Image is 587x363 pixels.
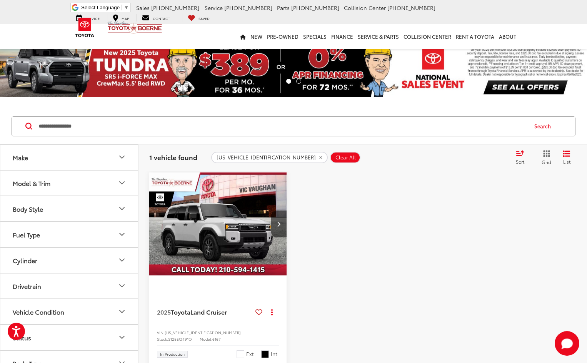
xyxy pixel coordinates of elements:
[401,24,454,49] a: Collision Center
[13,154,28,161] div: Make
[151,4,199,12] span: [PHONE_NUMBER]
[117,204,127,213] div: Body Style
[0,222,139,247] button: Fuel TypeFuel Type
[0,145,139,170] button: MakeMake
[246,350,255,358] span: Ext.
[190,307,227,316] span: Land Cruiser
[117,281,127,290] div: Drivetrain
[237,350,244,358] span: Ice Cap
[387,4,435,12] span: [PHONE_NUMBER]
[13,231,40,238] div: Fuel Type
[542,159,551,165] span: Grid
[271,309,273,315] span: dropdown dots
[117,152,127,162] div: Make
[168,336,192,342] span: S128EQ49*O
[454,24,497,49] a: Rent a Toyota
[291,4,339,12] span: [PHONE_NUMBER]
[157,336,168,342] span: Stock:
[149,152,197,162] span: 1 vehicle found
[38,117,527,136] input: Search by Make, Model, or Keyword
[198,16,210,21] span: Saved
[70,15,99,40] img: Toyota
[117,333,127,342] div: Status
[555,331,579,356] svg: Start Chat
[0,248,139,273] button: CylinderCylinder
[330,152,360,163] button: Clear All
[13,308,64,315] div: Vehicle Condition
[107,21,162,34] img: Vic Vaughan Toyota of Boerne
[261,350,269,358] span: Black Leather
[563,158,570,165] span: List
[277,4,290,12] span: Parts
[165,330,241,335] span: [US_VEHICLE_IDENTIFICATION_NUMBER]
[13,205,43,212] div: Body Style
[13,257,37,264] div: Cylinder
[533,150,557,165] button: Grid View
[149,172,287,276] img: 2025 Toyota Land Cruiser FT4WD
[217,154,316,161] span: [US_VEHICLE_IDENTIFICATION_NUMBER]
[13,179,50,187] div: Model & Trim
[117,178,127,187] div: Model & Trim
[265,24,301,49] a: Pre-Owned
[355,24,401,49] a: Service & Parts: Opens in a new tab
[200,336,212,342] span: Model:
[117,255,127,265] div: Cylinder
[344,4,386,12] span: Collision Center
[0,196,139,221] button: Body StyleBody Style
[238,24,248,49] a: Home
[149,172,287,275] div: 2025 Toyota Land Cruiser Land Cruiser 0
[81,5,120,10] span: Select Language
[516,158,524,165] span: Sort
[0,273,139,298] button: DrivetrainDrivetrain
[497,24,519,49] a: About
[160,352,185,356] span: In Production
[149,172,287,275] a: 2025 Toyota Land Cruiser FT4WD2025 Toyota Land Cruiser FT4WD2025 Toyota Land Cruiser FT4WD2025 To...
[117,230,127,239] div: Fuel Type
[0,299,139,324] button: Vehicle ConditionVehicle Condition
[271,350,279,358] span: Int.
[265,305,279,318] button: Actions
[171,307,190,316] span: Toyota
[136,4,150,12] span: Sales
[0,325,139,350] button: StatusStatus
[70,14,105,22] a: Service
[557,150,576,165] button: List View
[555,331,579,356] button: Toggle Chat Window
[13,282,41,290] div: Drivetrain
[13,334,31,341] div: Status
[271,211,287,237] button: Next image
[212,336,221,342] span: 6167
[301,24,329,49] a: Specials
[157,330,165,335] span: VIN:
[157,308,252,316] a: 2025ToyotaLand Cruiser
[527,117,562,136] button: Search
[136,14,176,22] a: Contact
[224,4,272,12] span: [PHONE_NUMBER]
[81,5,129,10] a: Select Language​
[329,24,355,49] a: Finance
[157,307,171,316] span: 2025
[117,307,127,316] div: Vehicle Condition
[335,154,356,161] span: Clear All
[122,5,122,10] span: ​
[211,152,328,163] button: remove JTEABFAJ5SK046645
[512,150,533,165] button: Select sort value
[107,14,135,22] a: Map
[124,5,129,10] span: ▼
[205,4,223,12] span: Service
[0,171,139,196] button: Model & TrimModel & Trim
[182,14,215,22] a: My Saved Vehicles
[248,24,265,49] a: New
